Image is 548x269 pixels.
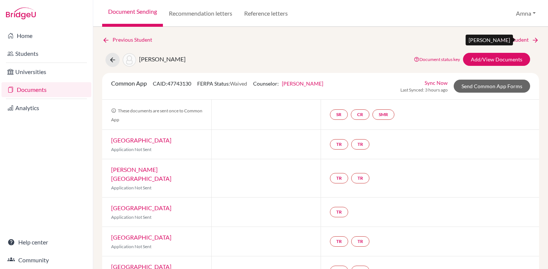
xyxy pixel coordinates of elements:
span: Waived [230,80,247,87]
a: Send Common App Forms [454,80,530,93]
a: [GEOGRAPHIC_DATA] [111,234,171,241]
span: Application Not Sent [111,214,151,220]
a: Students [1,46,91,61]
a: Analytics [1,100,91,115]
span: Application Not Sent [111,147,151,152]
a: TR [330,139,348,150]
a: Help center [1,235,91,250]
a: Documents [1,82,91,97]
span: Counselor: [253,80,323,87]
a: TR [330,173,348,183]
span: These documents are sent once to Common App [111,108,202,122]
span: [PERSON_NAME] [139,55,186,63]
a: [GEOGRAPHIC_DATA] [111,137,171,144]
a: Next Student [498,36,539,44]
span: Application Not Sent [111,244,151,249]
a: [PERSON_NAME] [282,80,323,87]
a: TR [351,236,369,247]
a: [PERSON_NAME][GEOGRAPHIC_DATA] [111,166,171,182]
a: Add/View Documents [463,53,530,66]
span: Last Synced: 3 hours ago [400,87,448,93]
a: SR [330,109,348,120]
a: Sync Now [425,79,448,87]
div: [PERSON_NAME] [466,35,513,45]
button: Amna [513,6,539,20]
a: TR [330,207,348,217]
span: CAID: 47743130 [153,80,191,87]
a: CR [351,109,369,120]
img: Bridge-U [6,7,36,19]
a: Community [1,253,91,268]
a: Universities [1,64,91,79]
a: SMR [372,109,394,120]
span: Common App [111,80,147,87]
a: Document status key [414,57,460,62]
a: Home [1,28,91,43]
a: Previous Student [102,36,158,44]
span: FERPA Status: [197,80,247,87]
a: [GEOGRAPHIC_DATA] [111,204,171,211]
span: Application Not Sent [111,185,151,190]
a: TR [351,173,369,183]
a: TR [351,139,369,150]
a: TR [330,236,348,247]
